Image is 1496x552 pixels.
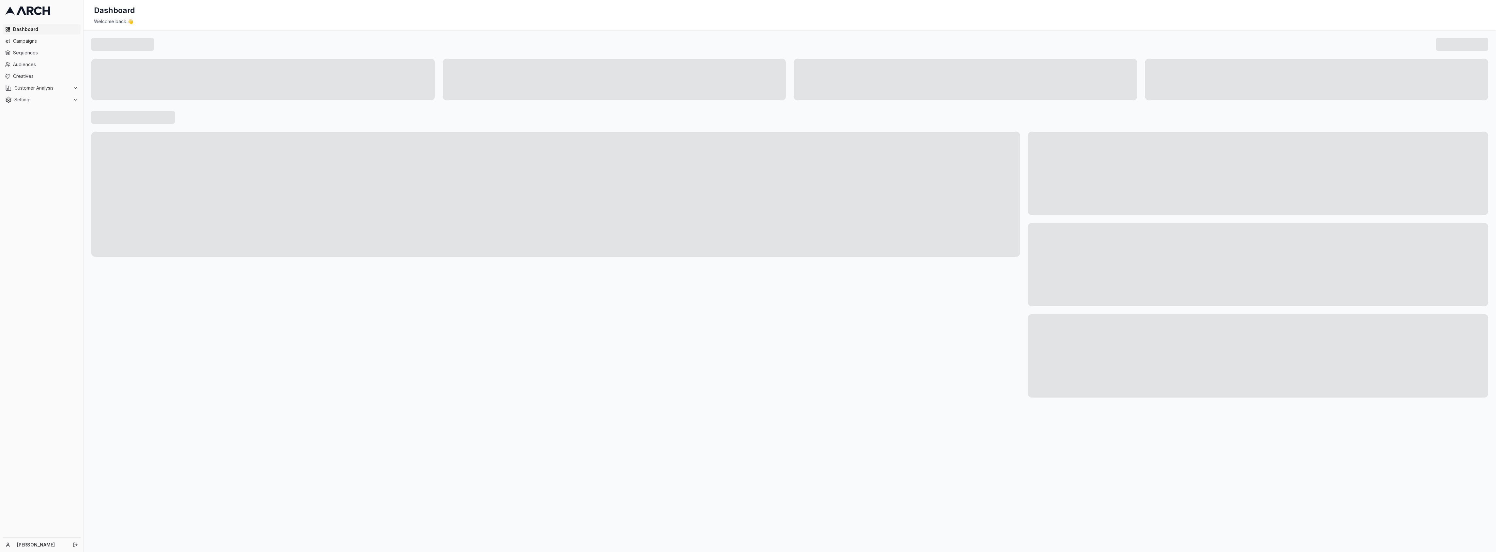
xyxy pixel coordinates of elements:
span: Sequences [13,50,78,56]
button: Settings [3,94,81,105]
a: [PERSON_NAME] [17,542,66,548]
a: Campaigns [3,36,81,46]
button: Customer Analysis [3,83,81,93]
button: Log out [71,540,80,549]
div: Welcome back 👋 [94,18,1486,25]
h1: Dashboard [94,5,135,16]
a: Creatives [3,71,81,81]
span: Settings [14,96,70,103]
span: Audiences [13,61,78,68]
span: Dashboard [13,26,78,33]
span: Creatives [13,73,78,80]
span: Campaigns [13,38,78,44]
a: Dashboard [3,24,81,35]
span: Customer Analysis [14,85,70,91]
a: Sequences [3,48,81,58]
a: Audiences [3,59,81,70]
